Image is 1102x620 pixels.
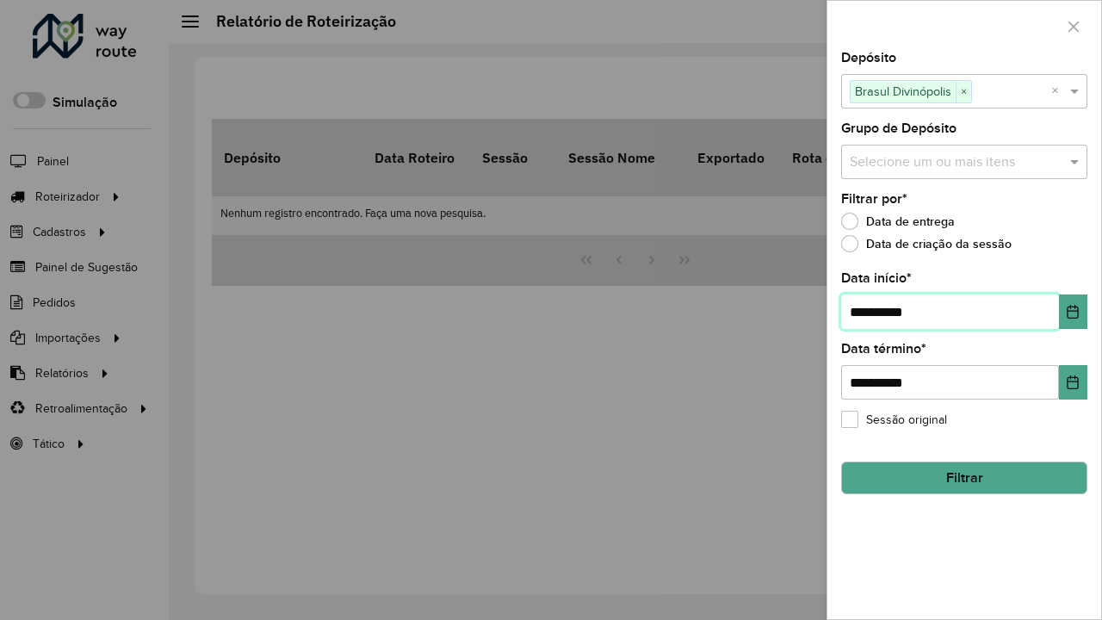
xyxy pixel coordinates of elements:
[841,462,1087,494] button: Filtrar
[1051,81,1066,102] span: Clear all
[851,81,956,102] span: Brasul Divinópolis
[841,213,955,230] label: Data de entrega
[956,82,971,102] span: ×
[841,235,1012,252] label: Data de criação da sessão
[1059,294,1087,329] button: Choose Date
[841,189,907,209] label: Filtrar por
[841,118,957,139] label: Grupo de Depósito
[1059,365,1087,400] button: Choose Date
[841,47,896,68] label: Depósito
[841,338,926,359] label: Data término
[841,411,947,429] label: Sessão original
[841,268,912,288] label: Data início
